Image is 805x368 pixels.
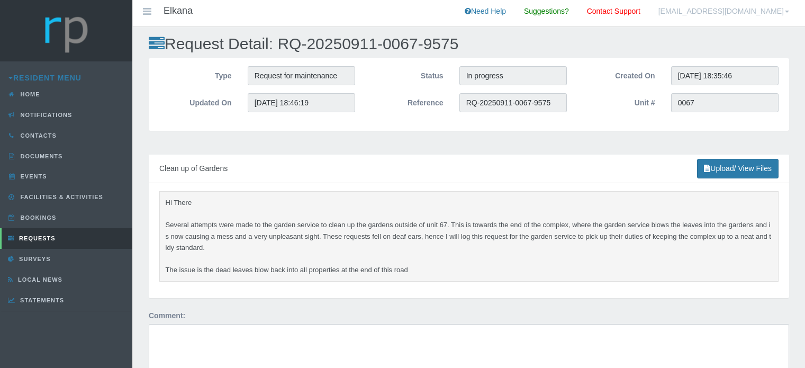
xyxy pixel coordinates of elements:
span: Facilities & Activities [18,194,103,200]
label: Comment: [149,310,185,322]
pre: Hi There Several attempts were made to the garden service to clean up the gardens outside of unit... [159,191,779,282]
label: Type [151,66,240,82]
h4: Elkana [164,6,193,16]
span: Home [18,91,40,97]
span: Local News [15,276,62,283]
a: Upload/ View Files [697,159,779,178]
label: Reference [363,93,451,109]
span: Surveys [16,256,50,262]
a: Resident Menu [8,74,82,82]
span: Documents [18,153,63,159]
span: Statements [17,297,64,303]
h2: Request Detail: RQ-20250911-0067-9575 [149,35,789,52]
label: Status [363,66,451,82]
span: Contacts [18,132,57,139]
span: Bookings [18,214,57,221]
div: Clean up of Gardens [149,155,789,183]
span: Notifications [18,112,73,118]
label: Unit # [575,93,663,109]
span: Requests [16,235,56,241]
span: Events [18,173,47,179]
label: Updated On [151,93,240,109]
label: Created On [575,66,663,82]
